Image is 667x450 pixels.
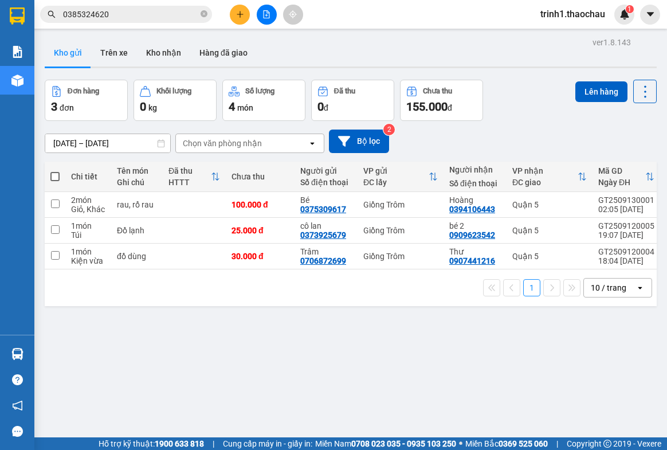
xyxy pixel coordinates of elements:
button: plus [230,5,250,25]
span: 0 [317,100,324,114]
div: Chọn văn phòng nhận [183,138,262,149]
div: 25.000 đ [232,226,289,235]
div: Thư [449,247,501,256]
div: Giồng Trôm [363,200,438,209]
div: 2 món [71,195,105,205]
div: Quận 5 [512,226,587,235]
button: Hàng đã giao [190,39,257,66]
span: 1 [627,5,631,13]
div: Trâm [300,247,352,256]
span: trinh1.thaochau [531,7,614,21]
span: close-circle [201,9,207,20]
div: ver 1.8.143 [593,36,631,49]
span: 3 [51,100,57,114]
span: 0 [140,100,146,114]
span: plus [236,10,244,18]
span: đ [324,103,328,112]
div: Khối lượng [156,87,191,95]
th: Toggle SortBy [358,162,444,192]
span: đ [448,103,452,112]
button: caret-down [640,5,660,25]
span: Cung cấp máy in - giấy in: [223,437,312,450]
svg: open [308,139,317,148]
div: Đơn hàng [68,87,99,95]
button: Khối lượng0kg [134,80,217,121]
div: 30.000 đ [232,252,289,261]
div: GT2509120004 [598,247,654,256]
div: bé 2 [449,221,501,230]
div: 10 / trang [591,282,626,294]
strong: 0708 023 035 - 0935 103 250 [351,439,456,448]
div: 0909623542 [449,230,495,240]
div: Số điện thoại [449,179,501,188]
img: warehouse-icon [11,348,23,360]
div: Chưa thu [232,172,289,181]
span: aim [289,10,297,18]
div: Người gửi [300,166,352,175]
div: HTTT [168,178,211,187]
span: món [237,103,253,112]
div: VP nhận [512,166,578,175]
img: logo-vxr [10,7,25,25]
th: Toggle SortBy [163,162,226,192]
span: file-add [262,10,270,18]
button: Kho gửi [45,39,91,66]
div: 0373925679 [300,230,346,240]
sup: 2 [383,124,395,135]
button: aim [283,5,303,25]
button: Bộ lọc [329,130,389,153]
span: message [12,426,23,437]
button: file-add [257,5,277,25]
svg: open [635,283,645,292]
div: Quận 5 [512,200,587,209]
div: Hoàng [449,195,501,205]
div: Số lượng [245,87,274,95]
div: GT2509130001 [598,195,654,205]
div: 1 món [71,221,105,230]
span: | [213,437,214,450]
div: 02:05 [DATE] [598,205,654,214]
span: caret-down [645,9,656,19]
div: Người nhận [449,165,501,174]
input: Tìm tên, số ĐT hoặc mã đơn [63,8,198,21]
button: 1 [523,279,540,296]
strong: 0369 525 060 [499,439,548,448]
span: question-circle [12,374,23,385]
div: Số điện thoại [300,178,352,187]
input: Select a date range. [45,134,170,152]
div: Đã thu [168,166,211,175]
div: Mã GD [598,166,645,175]
span: đơn [60,103,74,112]
span: close-circle [201,10,207,17]
div: đồ dùng [117,252,157,261]
div: Giồng Trôm [363,252,438,261]
div: 0394106443 [449,205,495,214]
div: Bé [300,195,352,205]
span: notification [12,400,23,411]
div: rau, rổ rau [117,200,157,209]
img: warehouse-icon [11,75,23,87]
span: ⚪️ [459,441,462,446]
button: Lên hàng [575,81,627,102]
button: Chưa thu155.000đ [400,80,483,121]
button: Trên xe [91,39,137,66]
div: cô lan [300,221,352,230]
span: copyright [603,440,611,448]
sup: 1 [626,5,634,13]
div: 100.000 đ [232,200,289,209]
div: Túi [71,230,105,240]
span: Miền Bắc [465,437,548,450]
img: icon-new-feature [619,9,630,19]
div: Ngày ĐH [598,178,645,187]
div: GT2509120005 [598,221,654,230]
div: Kiện vừa [71,256,105,265]
div: VP gửi [363,166,429,175]
button: Đã thu0đ [311,80,394,121]
th: Toggle SortBy [593,162,660,192]
button: Đơn hàng3đơn [45,80,128,121]
th: Toggle SortBy [507,162,593,192]
div: 0375309617 [300,205,346,214]
div: 18:04 [DATE] [598,256,654,265]
div: Đồ lạnh [117,226,157,235]
span: search [48,10,56,18]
